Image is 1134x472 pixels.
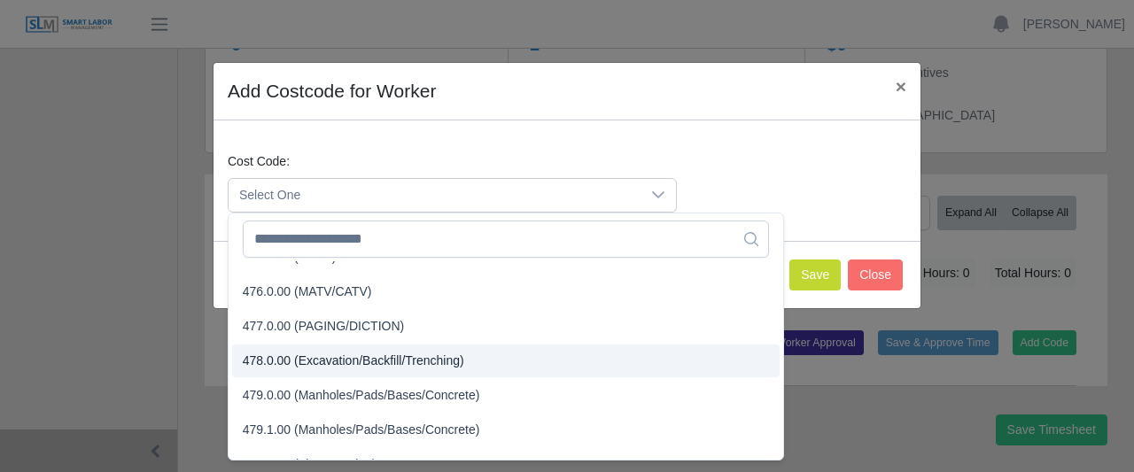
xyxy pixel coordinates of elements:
li: 476.0.00 (MATV/CATV) [232,275,780,308]
button: Close [882,63,920,110]
li: 479.1.00 (Manholes/Pads/Bases/Concrete) [232,414,780,446]
li: 478.0.00 (Excavation/Backfill/Trenching) [232,344,780,377]
span: 477.0.00 (PAGING/DICTION) [243,317,405,336]
label: Cost Code: [228,152,290,171]
span: × [896,76,906,97]
button: Save [789,259,841,290]
span: 478.0.00 (Excavation/Backfill/Trenching) [243,352,464,370]
span: 479.1.00 (Manholes/Pads/Bases/Concrete) [243,421,480,439]
button: Close [848,259,903,290]
span: 476.0.00 (MATV/CATV) [243,282,372,301]
h4: Add Costcode for Worker [228,77,436,105]
li: 479.0.00 (Manholes/Pads/Bases/Concrete) [232,379,780,412]
span: Select One [229,179,641,212]
li: 477.0.00 (PAGING/DICTION) [232,310,780,343]
span: 479.0.00 (Manholes/Pads/Bases/Concrete) [243,386,480,405]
